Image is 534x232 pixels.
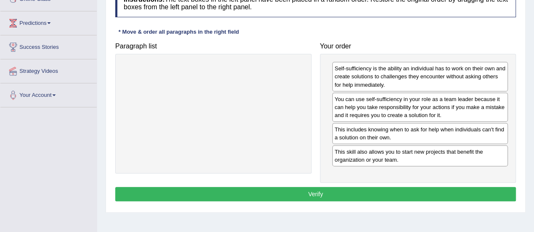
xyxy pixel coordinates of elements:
button: Verify [115,187,516,201]
div: You can use self-sufficiency in your role as a team leader because it can help you take responsib... [332,93,508,122]
a: Success Stories [0,35,97,56]
div: This includes knowing when to ask for help when individuals can't find a solution on their own. [332,123,508,144]
div: Self-sufficiency is the ability an individual has to work on their own and create solutions to ch... [332,62,508,91]
h4: Paragraph list [115,43,312,50]
a: Your Account [0,83,97,104]
a: Predictions [0,11,97,32]
div: This skill also allows you to start new projects that benefit the organization or your team. [332,145,508,166]
div: * Move & order all paragraphs in the right field [115,28,242,36]
h4: Your order [320,43,516,50]
a: Strategy Videos [0,59,97,80]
